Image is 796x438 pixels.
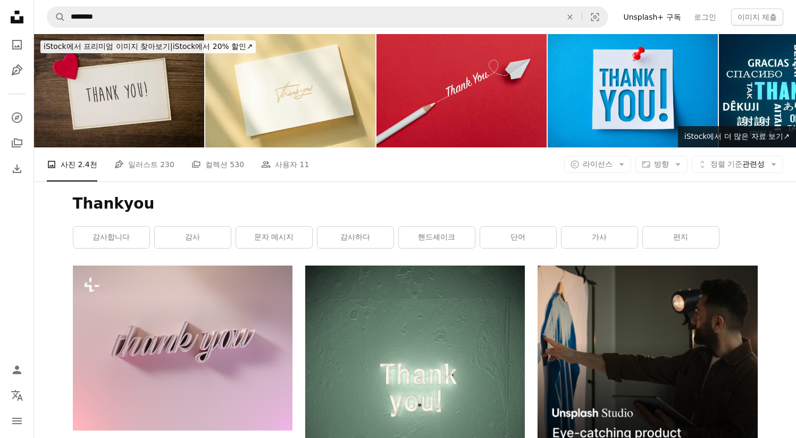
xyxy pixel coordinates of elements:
span: iStock에서 프리미엄 이미지 찾아보기 | [44,42,173,51]
a: 컬렉션 530 [191,147,244,181]
a: 로그인 / 가입 [6,359,28,381]
span: iStock에서 더 많은 자료 보기 ↗ [684,132,790,141]
img: Thank You [376,34,547,147]
span: 230 [160,159,174,170]
span: iStock에서 20% 할인 ↗ [44,42,253,51]
img: 감사라는 단어는 종이에서 잘라낸 것입니다 [73,266,292,431]
a: 홈 — Unsplash [6,6,28,30]
button: 정렬 기준관련성 [692,156,783,173]
button: Unsplash 검색 [47,7,65,27]
button: 언어 [6,385,28,406]
button: 라이선스 [564,156,631,173]
span: 11 [300,159,309,170]
a: 일러스트 230 [114,147,174,181]
img: White Sticky Note With Thank You And Red Push Pin On Blue Cardboard [548,34,718,147]
form: 사이트 전체에서 이미지 찾기 [47,6,608,28]
span: 530 [230,159,244,170]
button: 시각적 검색 [582,7,608,27]
a: 감사 [155,227,231,248]
button: 메뉴 [6,410,28,432]
a: 로그인 [688,9,723,26]
a: 가사 [562,227,638,248]
a: Unsplash+ 구독 [617,9,687,26]
a: 감사합니다 [73,227,149,248]
span: 방향 [654,160,669,168]
a: iStock에서 프리미엄 이미지 찾아보기|iStock에서 20% 할인↗ [34,34,262,60]
a: 단어 [480,227,556,248]
a: 문자 메시지 [236,227,312,248]
a: 사용자 11 [261,147,309,181]
span: 라이선스 [583,160,613,168]
a: 탐색 [6,107,28,128]
a: 다운로드 내역 [6,158,28,179]
img: 감정적 인 감사 카드 모형 [205,34,375,147]
a: 감사합니다! 문자 메시지 [305,383,525,393]
a: 핸드셰이크 [399,227,475,248]
span: 정렬 기준 [710,160,742,168]
button: 이미지 제출 [731,9,783,26]
a: 일러스트 [6,60,28,81]
h1: Thankyou [73,194,758,213]
button: 삭제 [558,7,582,27]
a: 감사하다 [317,227,393,248]
a: 사진 [6,34,28,55]
img: 마음을 담아 감사 메모 [34,34,204,147]
a: 편지 [643,227,719,248]
button: 방향 [635,156,688,173]
a: 감사라는 단어는 종이에서 잘라낸 것입니다 [73,343,292,353]
span: 관련성 [710,159,765,170]
a: 컬렉션 [6,133,28,154]
a: iStock에서 더 많은 자료 보기↗ [678,126,796,147]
